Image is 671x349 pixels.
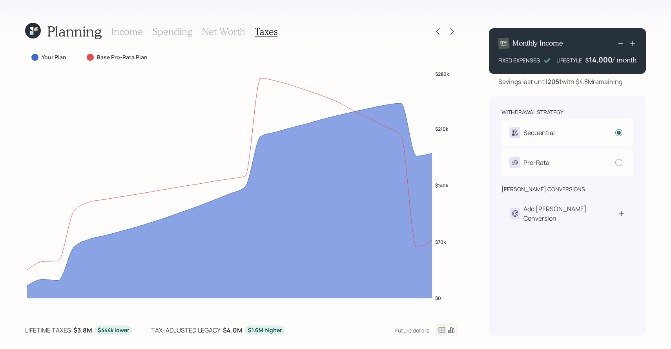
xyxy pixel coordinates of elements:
[501,185,585,193] div: [PERSON_NAME] conversions
[111,26,143,37] h3: Income
[25,325,71,335] div: lifetime taxes
[498,77,622,86] div: Savings last until with $4.8M remaining
[523,128,555,137] div: Sequential
[547,77,562,86] b: 2051
[435,295,441,301] tspan: $0
[248,326,282,334] div: $1.6M higher
[435,238,446,245] tspan: $70k
[97,53,148,61] label: Base Pro-Rata Plan
[435,182,449,188] tspan: $140k
[435,126,449,132] tspan: $210k
[501,108,563,116] div: withdrawal strategy
[223,326,243,334] b: $4.0M
[151,325,221,335] div: tax-adjusted legacy
[152,26,192,37] h3: Spending
[435,70,449,77] tspan: $280k
[585,56,589,64] h4: $
[202,26,245,37] h3: Net Worth
[523,204,618,223] div: Add [PERSON_NAME] Conversion
[255,26,277,37] h3: Taxes
[589,55,613,64] div: 14,000
[556,56,582,64] div: LIFESTYLE
[395,327,429,334] div: Future dollars
[47,23,102,40] h1: Planning
[498,56,540,64] div: FIXED EXPENSES
[98,326,129,334] div: $444k lower
[42,53,66,61] label: Your Plan
[73,326,92,334] b: $3.8M
[523,158,549,167] div: Pro-Rata
[512,39,563,48] h4: Monthly Income
[613,56,636,64] h4: / month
